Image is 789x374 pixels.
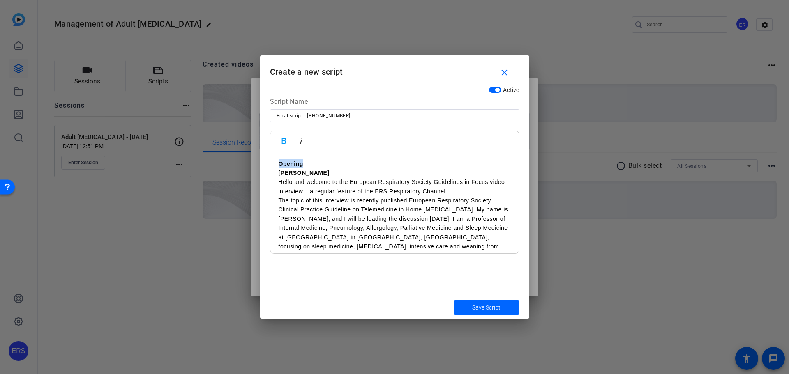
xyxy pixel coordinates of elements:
strong: [PERSON_NAME] [279,170,330,176]
button: Save Script [454,300,519,315]
div: Script Name [270,97,519,109]
p: The topic of this interview is recently published European Respiratory Society Clinical Practice ... [279,196,511,260]
p: Hello and welcome to the European Respiratory Society Guidelines in Focus video interview – a reg... [279,177,511,196]
mat-icon: close [499,68,510,78]
span: Active [503,87,519,93]
strong: Opening [279,161,303,167]
h1: Create a new script [260,55,529,82]
input: Enter Script Name [277,111,513,121]
span: Save Script [472,303,501,312]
